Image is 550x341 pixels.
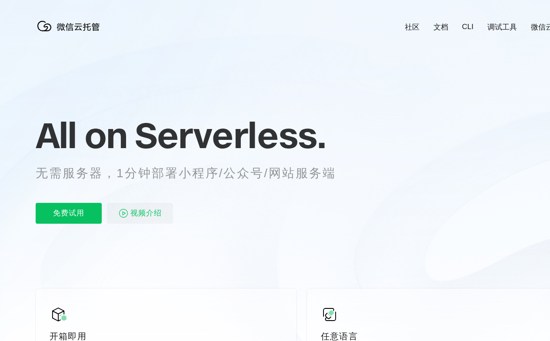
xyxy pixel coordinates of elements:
span: 视频介绍 [130,203,162,224]
img: 微信云托管 [36,17,105,35]
a: 微信云托管 [36,29,105,36]
a: 调试工具 [487,22,517,32]
p: 无需服务器，1分钟部署小程序/公众号/网站服务端 [36,165,352,182]
span: Serverless. [135,113,326,157]
span: All on [36,113,127,157]
p: 免费试用 [36,203,102,224]
a: 文档 [433,22,448,32]
img: video_play.svg [118,208,129,219]
a: 社区 [405,22,420,32]
a: CLI [462,23,473,31]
